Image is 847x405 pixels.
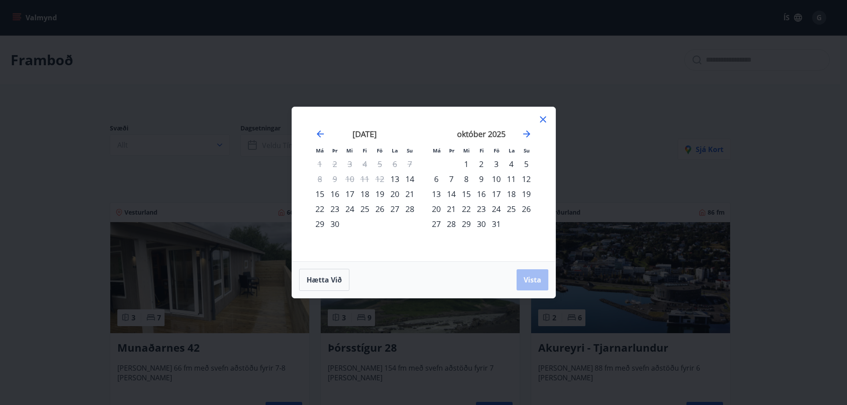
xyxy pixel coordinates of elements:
[312,216,327,231] div: 29
[474,186,489,201] div: 16
[433,147,441,154] small: Má
[444,171,459,186] div: 7
[474,156,489,171] td: Choose fimmtudagur, 2. október 2025 as your check-in date. It’s available.
[444,186,459,201] div: 14
[457,129,506,139] strong: október 2025
[372,156,387,171] td: Not available. föstudagur, 5. september 2025
[387,186,402,201] div: 20
[387,201,402,216] td: Choose laugardagur, 27. september 2025 as your check-in date. It’s available.
[402,186,417,201] td: Choose sunnudagur, 21. september 2025 as your check-in date. It’s available.
[429,171,444,186] div: 6
[327,216,342,231] td: Choose þriðjudagur, 30. september 2025 as your check-in date. It’s available.
[519,171,534,186] div: 12
[444,216,459,231] div: 28
[504,186,519,201] td: Choose laugardagur, 18. október 2025 as your check-in date. It’s available.
[402,186,417,201] div: 21
[312,171,327,186] td: Not available. mánudagur, 8. september 2025
[342,171,357,186] td: Not available. miðvikudagur, 10. september 2025
[474,156,489,171] div: 2
[489,171,504,186] div: 10
[357,201,372,216] td: Choose fimmtudagur, 25. september 2025 as your check-in date. It’s available.
[444,216,459,231] td: Choose þriðjudagur, 28. október 2025 as your check-in date. It’s available.
[519,201,534,216] div: 26
[459,171,474,186] div: 8
[489,156,504,171] td: Choose föstudagur, 3. október 2025 as your check-in date. It’s available.
[474,171,489,186] div: 9
[504,201,519,216] td: Choose laugardagur, 25. október 2025 as your check-in date. It’s available.
[444,186,459,201] td: Choose þriðjudagur, 14. október 2025 as your check-in date. It’s available.
[449,147,454,154] small: Þr
[429,201,444,216] div: 20
[332,147,337,154] small: Þr
[509,147,515,154] small: La
[312,216,327,231] td: Choose mánudagur, 29. september 2025 as your check-in date. It’s available.
[459,201,474,216] td: Choose miðvikudagur, 22. október 2025 as your check-in date. It’s available.
[307,275,342,285] span: Hætta við
[402,156,417,171] td: Not available. sunnudagur, 7. september 2025
[327,216,342,231] div: 30
[363,147,367,154] small: Fi
[474,171,489,186] td: Choose fimmtudagur, 9. október 2025 as your check-in date. It’s available.
[316,147,324,154] small: Má
[387,171,402,186] div: 13
[372,201,387,216] div: 26
[315,129,326,139] div: Move backward to switch to the previous month.
[504,171,519,186] div: 11
[474,216,489,231] div: 30
[429,171,444,186] td: Choose mánudagur, 6. október 2025 as your check-in date. It’s available.
[459,216,474,231] div: 29
[504,171,519,186] td: Choose laugardagur, 11. október 2025 as your check-in date. It’s available.
[519,156,534,171] div: 5
[402,171,417,186] td: Choose sunnudagur, 14. september 2025 as your check-in date. It’s available.
[392,147,398,154] small: La
[474,201,489,216] td: Choose fimmtudagur, 23. október 2025 as your check-in date. It’s available.
[459,186,474,201] td: Choose miðvikudagur, 15. október 2025 as your check-in date. It’s available.
[357,201,372,216] div: 25
[504,156,519,171] div: 4
[327,201,342,216] div: 23
[524,147,530,154] small: Su
[402,201,417,216] div: 28
[327,201,342,216] td: Choose þriðjudagur, 23. september 2025 as your check-in date. It’s available.
[357,156,372,171] td: Not available. fimmtudagur, 4. september 2025
[299,269,349,291] button: Hætta við
[489,216,504,231] div: 31
[372,171,387,186] td: Not available. föstudagur, 12. september 2025
[459,156,474,171] div: 1
[312,156,327,171] td: Not available. mánudagur, 1. september 2025
[357,186,372,201] div: 18
[342,201,357,216] td: Choose miðvikudagur, 24. september 2025 as your check-in date. It’s available.
[429,216,444,231] div: 27
[489,186,504,201] td: Choose föstudagur, 17. október 2025 as your check-in date. It’s available.
[387,201,402,216] div: 27
[402,201,417,216] td: Choose sunnudagur, 28. september 2025 as your check-in date. It’s available.
[459,156,474,171] td: Choose miðvikudagur, 1. október 2025 as your check-in date. It’s available.
[504,186,519,201] div: 18
[387,186,402,201] td: Choose laugardagur, 20. september 2025 as your check-in date. It’s available.
[504,201,519,216] div: 25
[489,201,504,216] div: 24
[357,186,372,201] td: Choose fimmtudagur, 18. september 2025 as your check-in date. It’s available.
[429,201,444,216] td: Choose mánudagur, 20. október 2025 as your check-in date. It’s available.
[459,171,474,186] td: Choose miðvikudagur, 8. október 2025 as your check-in date. It’s available.
[459,201,474,216] div: 22
[444,171,459,186] td: Choose þriðjudagur, 7. október 2025 as your check-in date. It’s available.
[519,186,534,201] div: 19
[489,156,504,171] div: 3
[342,186,357,201] td: Choose miðvikudagur, 17. september 2025 as your check-in date. It’s available.
[489,186,504,201] div: 17
[342,156,357,171] td: Not available. miðvikudagur, 3. september 2025
[463,147,470,154] small: Mi
[474,186,489,201] td: Choose fimmtudagur, 16. október 2025 as your check-in date. It’s available.
[327,171,342,186] td: Not available. þriðjudagur, 9. september 2025
[342,201,357,216] div: 24
[357,171,372,186] td: Not available. fimmtudagur, 11. september 2025
[429,186,444,201] div: 13
[474,201,489,216] div: 23
[519,156,534,171] td: Choose sunnudagur, 5. október 2025 as your check-in date. It’s available.
[519,171,534,186] td: Choose sunnudagur, 12. október 2025 as your check-in date. It’s available.
[521,129,532,139] div: Move forward to switch to the next month.
[494,147,499,154] small: Fö
[327,186,342,201] td: Choose þriðjudagur, 16. september 2025 as your check-in date. It’s available.
[407,147,413,154] small: Su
